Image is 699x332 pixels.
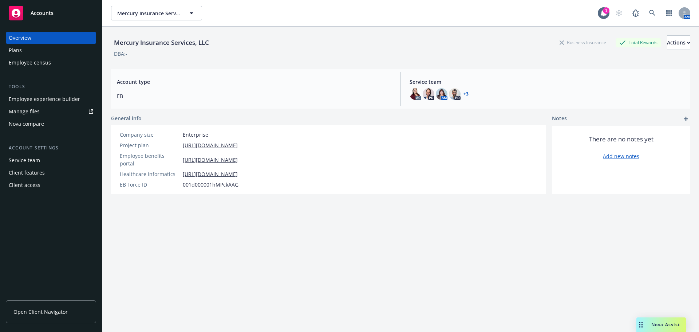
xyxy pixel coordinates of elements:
[636,317,645,332] div: Drag to move
[662,6,676,20] a: Switch app
[6,93,96,105] a: Employee experience builder
[9,57,51,69] div: Employee census
[117,92,392,100] span: EB
[183,141,238,149] a: [URL][DOMAIN_NAME]
[667,36,690,50] div: Actions
[6,83,96,90] div: Tools
[651,321,680,328] span: Nova Assist
[183,131,208,138] span: Enterprise
[9,44,22,56] div: Plans
[117,9,180,17] span: Mercury Insurance Services, LLC
[183,156,238,164] a: [URL][DOMAIN_NAME]
[6,144,96,152] div: Account settings
[9,179,40,191] div: Client access
[6,106,96,117] a: Manage files
[120,170,180,178] div: Healthcare Informatics
[183,170,238,178] a: [URL][DOMAIN_NAME]
[612,6,626,20] a: Start snowing
[120,152,180,167] div: Employee benefits portal
[111,6,202,20] button: Mercury Insurance Services, LLC
[31,10,54,16] span: Accounts
[111,114,142,122] span: General info
[9,155,40,166] div: Service team
[436,88,447,100] img: photo
[463,92,469,96] a: +3
[183,181,238,188] span: 001d000001hMPckAAG
[410,88,421,100] img: photo
[410,78,684,86] span: Service team
[9,93,80,105] div: Employee experience builder
[645,6,660,20] a: Search
[120,181,180,188] div: EB Force ID
[628,6,643,20] a: Report a Bug
[117,78,392,86] span: Account type
[423,88,434,100] img: photo
[6,44,96,56] a: Plans
[6,167,96,179] a: Client features
[6,179,96,191] a: Client access
[636,317,686,332] button: Nova Assist
[603,7,609,14] div: 1
[120,131,180,138] div: Company size
[589,135,653,144] span: There are no notes yet
[6,3,96,23] a: Accounts
[667,35,690,50] button: Actions
[9,167,45,179] div: Client features
[6,118,96,130] a: Nova compare
[682,114,690,123] a: add
[6,57,96,69] a: Employee census
[13,308,68,316] span: Open Client Navigator
[114,50,127,58] div: DBA: -
[556,38,610,47] div: Business Insurance
[9,106,40,117] div: Manage files
[449,88,461,100] img: photo
[6,155,96,166] a: Service team
[6,32,96,44] a: Overview
[9,118,44,130] div: Nova compare
[552,114,567,123] span: Notes
[616,38,661,47] div: Total Rewards
[9,32,31,44] div: Overview
[120,141,180,149] div: Project plan
[111,38,212,47] div: Mercury Insurance Services, LLC
[603,152,639,160] a: Add new notes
